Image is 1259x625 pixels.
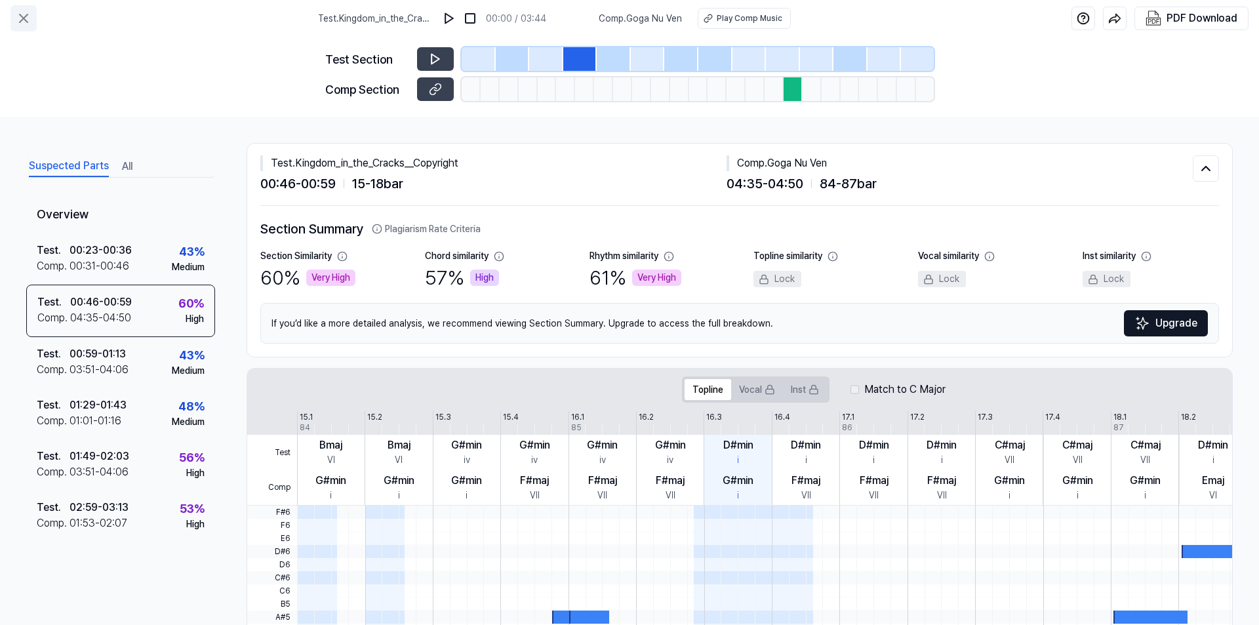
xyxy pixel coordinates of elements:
[37,464,70,480] div: Comp .
[70,397,127,413] div: 01:29 - 01:43
[737,453,739,467] div: i
[864,382,946,397] label: Match to C Major
[587,437,618,453] div: G#min
[1124,310,1208,336] button: Upgrade
[994,473,1025,489] div: G#min
[698,8,791,29] button: Play Comp Music
[1073,453,1083,467] div: VII
[1146,10,1161,26] img: PDF Download
[300,411,313,423] div: 15.1
[531,453,538,467] div: iv
[70,310,131,326] div: 04:35 - 04:50
[318,12,433,26] span: Test . Kingdom_in_the_Cracks__Copyright
[667,453,673,467] div: iv
[247,571,297,584] span: C#6
[247,558,297,571] span: D6
[805,453,807,467] div: i
[1005,453,1014,467] div: VII
[937,489,947,502] div: VII
[470,270,499,286] div: High
[599,12,682,26] span: Comp . Goga Nu Ven
[435,411,451,423] div: 15.3
[1009,489,1010,502] div: i
[1113,411,1127,423] div: 18.1
[1198,437,1228,453] div: D#min
[1083,249,1136,263] div: Inst similarity
[172,415,205,429] div: Medium
[1181,411,1196,423] div: 18.2
[486,12,546,26] div: 00:00 / 03:44
[330,489,332,502] div: i
[425,249,489,263] div: Chord similarity
[1045,411,1060,423] div: 17.4
[260,303,1219,344] div: If you’d like a more detailed analysis, we recommend viewing Section Summary. Upgrade to access t...
[70,449,129,464] div: 01:49 - 02:03
[37,449,70,464] div: Test .
[717,12,782,24] div: Play Comp Music
[451,437,482,453] div: G#min
[727,155,1193,171] div: Comp . Goga Nu Ven
[1062,473,1093,489] div: G#min
[247,611,297,624] span: A#5
[820,174,877,193] span: 84 - 87 bar
[70,243,132,258] div: 00:23 - 00:36
[247,435,297,470] span: Test
[723,473,753,489] div: G#min
[372,222,481,236] button: Plagiarism Rate Criteria
[666,489,675,502] div: VII
[530,489,540,502] div: VII
[1062,437,1092,453] div: C#maj
[37,515,70,531] div: Comp .
[1130,473,1161,489] div: G#min
[186,312,204,326] div: High
[731,379,783,400] button: Vocal
[927,437,957,453] div: D#min
[300,422,310,433] div: 84
[37,500,70,515] div: Test .
[737,489,739,502] div: i
[260,155,727,171] div: Test . Kingdom_in_the_Cracks__Copyright
[70,346,126,362] div: 00:59 - 01:13
[260,263,355,292] div: 60 %
[860,473,889,489] div: F#maj
[352,174,403,193] span: 15 - 18 bar
[327,453,335,467] div: VI
[590,249,658,263] div: Rhythm similarity
[1134,315,1150,331] img: Sparkles
[443,12,456,25] img: play
[451,473,482,489] div: G#min
[260,219,1219,239] h2: Section Summary
[260,249,332,263] div: Section Similarity
[1108,12,1121,25] img: share
[1209,489,1217,502] div: VI
[395,453,403,467] div: VI
[1212,453,1214,467] div: i
[315,473,346,489] div: G#min
[306,270,355,286] div: Very High
[37,397,70,413] div: Test .
[388,437,410,453] div: Bmaj
[995,437,1025,453] div: C#maj
[1077,12,1090,25] img: help
[367,411,382,423] div: 15.2
[172,260,205,274] div: Medium
[70,464,129,480] div: 03:51 - 04:06
[520,473,549,489] div: F#maj
[37,243,70,258] div: Test .
[37,362,70,378] div: Comp .
[588,473,617,489] div: F#maj
[260,174,336,193] span: 00:46 - 00:59
[247,506,297,519] span: F#6
[918,249,979,263] div: Vocal similarity
[70,413,121,429] div: 01:01 - 01:16
[425,263,499,292] div: 57 %
[464,453,470,467] div: iv
[179,449,205,466] div: 56 %
[180,500,205,517] div: 53 %
[519,437,550,453] div: G#min
[639,411,654,423] div: 16.2
[941,453,943,467] div: i
[571,411,584,423] div: 16.1
[1113,422,1124,433] div: 87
